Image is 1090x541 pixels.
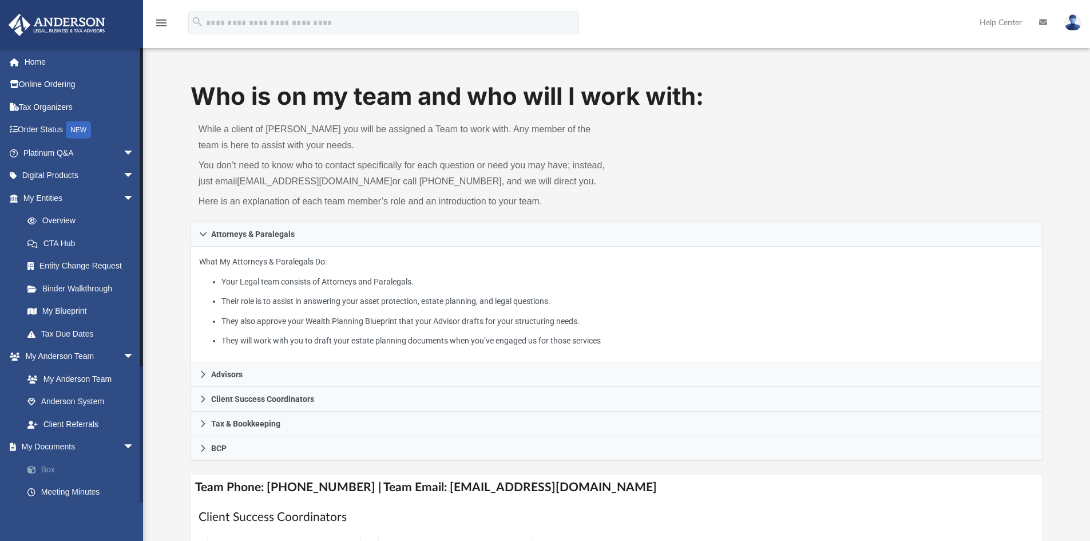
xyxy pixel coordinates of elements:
i: menu [154,16,168,30]
a: Entity Change Request [16,255,152,278]
span: Advisors [211,370,243,378]
a: Digital Productsarrow_drop_down [8,164,152,187]
a: [EMAIL_ADDRESS][DOMAIN_NAME] [237,176,392,186]
a: Binder Walkthrough [16,277,152,300]
a: Meeting Minutes [16,481,152,504]
a: Box [16,458,152,481]
span: arrow_drop_down [123,187,146,210]
a: My Anderson Teamarrow_drop_down [8,345,146,368]
li: They also approve your Wealth Planning Blueprint that your Advisor drafts for your structuring ne... [221,314,1034,329]
div: Attorneys & Paralegals [191,247,1043,363]
a: Advisors [191,362,1043,387]
span: arrow_drop_down [123,141,146,165]
a: Client Referrals [16,413,146,436]
li: Your Legal team consists of Attorneys and Paralegals. [221,275,1034,289]
a: Tax & Bookkeeping [191,412,1043,436]
a: Tax Due Dates [16,322,152,345]
a: Overview [16,210,152,232]
span: Client Success Coordinators [211,395,314,403]
span: Tax & Bookkeeping [211,420,280,428]
a: My Anderson Team [16,368,140,390]
span: BCP [211,444,227,452]
span: arrow_drop_down [123,345,146,369]
a: Platinum Q&Aarrow_drop_down [8,141,152,164]
h1: Client Success Coordinators [199,509,1035,526]
li: Their role is to assist in answering your asset protection, estate planning, and legal questions. [221,294,1034,309]
a: Home [8,50,152,73]
img: User Pic [1064,14,1081,31]
p: What My Attorneys & Paralegals Do: [199,255,1034,348]
a: My Entitiesarrow_drop_down [8,187,152,210]
p: Here is an explanation of each team member’s role and an introduction to your team. [199,194,609,210]
i: search [191,15,204,28]
a: Client Success Coordinators [191,387,1043,412]
a: My Blueprint [16,300,146,323]
a: Anderson System [16,390,146,413]
a: Online Ordering [8,73,152,96]
span: Attorneys & Paralegals [211,230,295,238]
a: My Documentsarrow_drop_down [8,436,152,459]
h4: Team Phone: [PHONE_NUMBER] | Team Email: [EMAIL_ADDRESS][DOMAIN_NAME] [191,475,1043,500]
a: CTA Hub [16,232,152,255]
div: NEW [66,121,91,139]
a: menu [154,22,168,30]
h1: Who is on my team and who will I work with: [191,80,1043,113]
p: You don’t need to know who to contact specifically for each question or need you may have; instea... [199,157,609,189]
a: BCP [191,436,1043,461]
img: Anderson Advisors Platinum Portal [5,14,109,36]
span: arrow_drop_down [123,164,146,188]
a: Tax Organizers [8,96,152,119]
a: Order StatusNEW [8,119,152,142]
p: While a client of [PERSON_NAME] you will be assigned a Team to work with. Any member of the team ... [199,121,609,153]
li: They will work with you to draft your estate planning documents when you’ve engaged us for those ... [221,334,1034,348]
span: arrow_drop_down [123,436,146,459]
a: Attorneys & Paralegals [191,222,1043,247]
